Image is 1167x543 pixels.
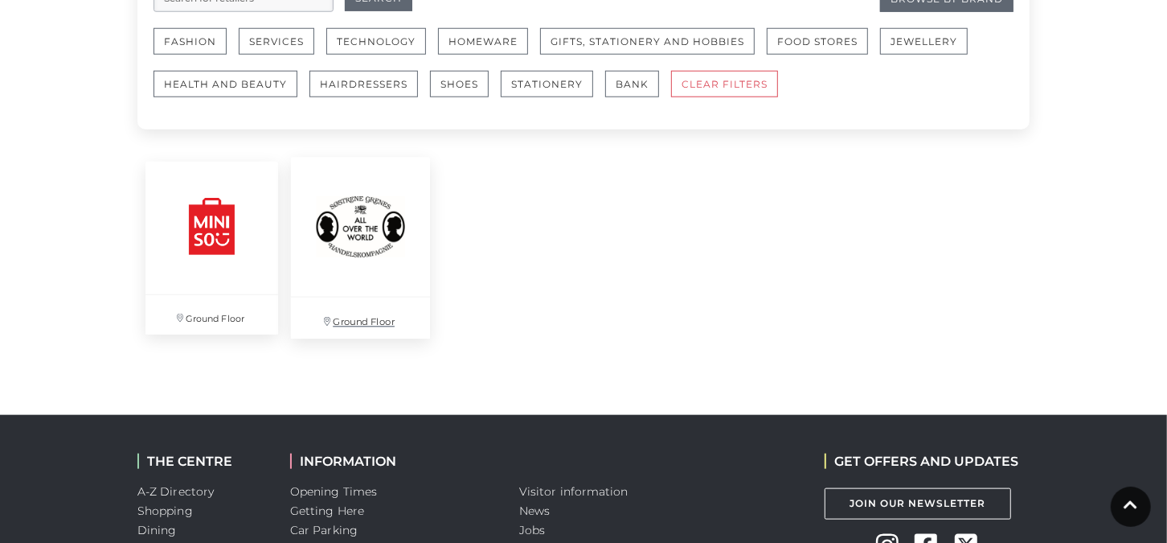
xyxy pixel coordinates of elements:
a: Getting Here [290,504,364,518]
a: Visitor information [519,484,629,499]
button: CLEAR FILTERS [671,71,778,97]
a: Hairdressers [309,71,430,113]
button: Technology [326,28,426,55]
p: Ground Floor [145,295,278,335]
button: Gifts, Stationery and Hobbies [540,28,755,55]
a: Technology [326,28,438,71]
a: Opening Times [290,484,377,499]
a: News [519,504,550,518]
a: Gifts, Stationery and Hobbies [540,28,767,71]
a: Jobs [519,523,545,537]
p: Ground Floor [291,298,430,339]
a: Jewellery [880,28,980,71]
a: Ground Floor [137,154,286,343]
a: Car Parking [290,523,358,537]
button: Food Stores [767,28,868,55]
a: Shoes [430,71,501,113]
h2: THE CENTRE [137,454,266,469]
button: Shoes [430,71,489,97]
button: Stationery [501,71,593,97]
a: Ground Floor [282,149,438,348]
a: Join Our Newsletter [825,488,1011,520]
a: CLEAR FILTERS [671,71,790,113]
button: Services [239,28,314,55]
button: Homeware [438,28,528,55]
a: Dining [137,523,177,537]
a: Health and Beauty [154,71,309,113]
button: Bank [605,71,659,97]
a: Shopping [137,504,193,518]
a: A-Z Directory [137,484,214,499]
button: Jewellery [880,28,968,55]
button: Fashion [154,28,227,55]
a: Homeware [438,28,540,71]
a: Bank [605,71,671,113]
h2: INFORMATION [290,454,495,469]
a: Food Stores [767,28,880,71]
button: Health and Beauty [154,71,297,97]
a: Services [239,28,326,71]
a: Fashion [154,28,239,71]
a: Stationery [501,71,605,113]
button: Hairdressers [309,71,418,97]
h2: GET OFFERS AND UPDATES [825,454,1018,469]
